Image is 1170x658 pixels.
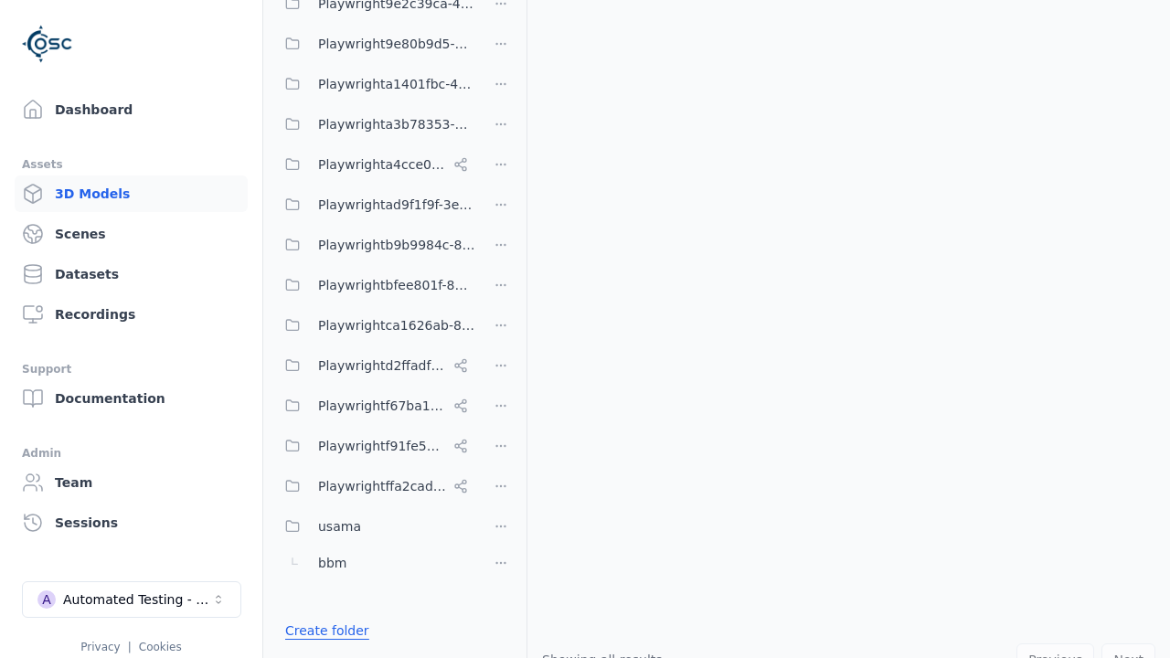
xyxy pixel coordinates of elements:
[15,380,248,417] a: Documentation
[139,641,182,653] a: Cookies
[15,91,248,128] a: Dashboard
[37,590,56,609] div: A
[318,73,475,95] span: Playwrighta1401fbc-43d7-48dd-a309-be935d99d708
[318,515,361,537] span: usama
[274,307,475,344] button: Playwrightca1626ab-8cec-4ddc-b85a-2f9392fe08d1
[274,428,475,464] button: Playwrightf91fe523-dd75-44f3-a953-451f6070cb42
[274,508,475,545] button: usama
[274,387,475,424] button: Playwrightf67ba199-386a-42d1-aebc-3b37e79c7296
[274,227,475,263] button: Playwrightb9b9984c-8b6b-4a8f-894c-1418e8cce741
[22,18,73,69] img: Logo
[318,552,346,574] span: bbm
[80,641,120,653] a: Privacy
[22,358,240,380] div: Support
[274,545,475,581] button: bbm
[318,274,475,296] span: Playwrightbfee801f-8be1-42a6-b774-94c49e43b650
[318,154,446,175] span: Playwrighta4cce06a-a8e6-4c0d-bfc1-93e8d78d750a
[22,442,240,464] div: Admin
[274,66,475,102] button: Playwrighta1401fbc-43d7-48dd-a309-be935d99d708
[15,256,248,292] a: Datasets
[15,464,248,501] a: Team
[274,186,475,223] button: Playwrightad9f1f9f-3e6a-4231-8f19-c506bf64a382
[318,113,475,135] span: Playwrighta3b78353-5999-46c5-9eab-70007203469a
[15,216,248,252] a: Scenes
[318,395,446,417] span: Playwrightf67ba199-386a-42d1-aebc-3b37e79c7296
[318,475,446,497] span: Playwrightffa2cad8-0214-4c2f-a758-8e9593c5a37e
[22,154,240,175] div: Assets
[63,590,211,609] div: Automated Testing - Playwright
[318,33,475,55] span: Playwright9e80b9d5-ab0b-4e8f-a3de-da46b25b8298
[22,581,241,618] button: Select a workspace
[15,175,248,212] a: 3D Models
[318,355,446,377] span: Playwrightd2ffadf0-c973-454c-8fcf-dadaeffcb802
[274,146,475,183] button: Playwrighta4cce06a-a8e6-4c0d-bfc1-93e8d78d750a
[318,234,475,256] span: Playwrightb9b9984c-8b6b-4a8f-894c-1418e8cce741
[318,435,446,457] span: Playwrightf91fe523-dd75-44f3-a953-451f6070cb42
[285,621,369,640] a: Create folder
[274,347,475,384] button: Playwrightd2ffadf0-c973-454c-8fcf-dadaeffcb802
[128,641,132,653] span: |
[15,296,248,333] a: Recordings
[274,106,475,143] button: Playwrighta3b78353-5999-46c5-9eab-70007203469a
[318,194,475,216] span: Playwrightad9f1f9f-3e6a-4231-8f19-c506bf64a382
[274,468,475,504] button: Playwrightffa2cad8-0214-4c2f-a758-8e9593c5a37e
[318,314,475,336] span: Playwrightca1626ab-8cec-4ddc-b85a-2f9392fe08d1
[15,504,248,541] a: Sessions
[274,26,475,62] button: Playwright9e80b9d5-ab0b-4e8f-a3de-da46b25b8298
[274,267,475,303] button: Playwrightbfee801f-8be1-42a6-b774-94c49e43b650
[274,614,380,647] button: Create folder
